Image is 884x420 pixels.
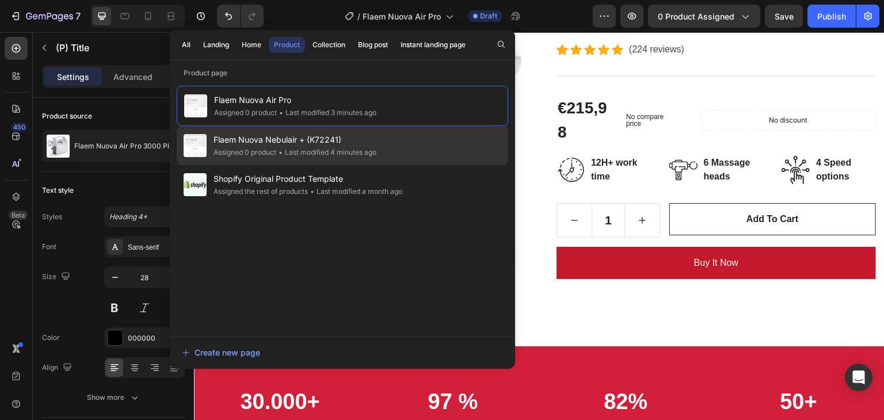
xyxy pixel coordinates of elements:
iframe: Design area [194,32,884,420]
button: Blog post [353,37,393,53]
h2: 30.000+ [9,356,163,384]
div: Publish [817,10,846,22]
div: Last modified a month ago [308,186,402,197]
div: Font [42,242,56,252]
div: 000000 [128,333,182,343]
button: Instant landing page [395,37,471,53]
button: Home [237,37,266,53]
span: / [357,10,360,22]
button: Show more [42,387,185,408]
img: Alt Image [588,124,616,152]
span: Draft [480,11,497,21]
img: Alt Image [363,123,391,152]
div: €215,98 [363,63,423,113]
div: Sans-serif [128,242,182,253]
span: • [279,108,283,117]
p: Advanced [113,71,153,83]
button: 7 [5,5,86,28]
div: Assigned the rest of products [214,186,308,197]
p: No compare price [432,81,483,95]
div: Product [274,40,300,50]
div: Add to cart [552,180,604,194]
div: Undo/Redo [217,5,264,28]
img: product feature img [47,135,70,158]
div: Open Intercom Messenger [845,364,872,391]
button: Product [269,37,305,53]
div: Align [42,360,74,376]
button: increment [431,171,466,205]
button: 0 product assigned [648,5,760,28]
div: Product source [42,111,92,121]
span: Flaem Nuova Nebulair + (K72241) [214,133,376,147]
div: Collection [313,40,345,50]
div: Landing [203,40,229,50]
button: Buy it now [363,215,682,247]
input: quantity [398,171,431,205]
div: Assigned 0 product [214,147,276,158]
span: • [310,187,314,196]
h2: 97 % [182,356,337,384]
p: (P) Title [56,41,180,55]
button: Heading 4* [104,207,185,227]
p: 82% [356,357,508,383]
span: Shopify Original Product Template [214,172,402,186]
div: Size [42,269,73,285]
div: Color [42,333,60,343]
button: Create new page [181,341,504,364]
div: Text style [42,185,74,196]
button: decrement [363,171,398,205]
img: Alt Image [475,124,504,152]
div: Create new page [182,346,260,358]
p: Flaem Nuova Air Pro 3000 Plus [74,142,177,150]
div: Buy it now [500,224,544,238]
button: All [177,37,196,53]
div: All [182,40,190,50]
p: 12H+ work time [397,124,456,151]
span: Flaem Nuova Air Pro [214,93,376,107]
div: Styles [42,212,62,222]
span: Save [775,12,794,21]
div: Last modified 3 minutes ago [277,107,376,119]
p: 50+ [529,357,681,383]
div: Show more [87,392,140,403]
button: Collection [307,37,350,53]
p: Product page [170,67,515,79]
span: Flaem Nuova Air Pro [363,10,441,22]
p: 4 Speed options [622,124,681,151]
button: Add to cart [475,171,682,203]
div: Blog post [358,40,388,50]
span: 0 product assigned [658,10,734,22]
div: Home [242,40,261,50]
span: • [279,148,283,156]
div: Instant landing page [401,40,466,50]
button: Save [765,5,803,28]
p: No discount [575,83,614,93]
div: Last modified 4 minutes ago [276,147,376,158]
div: Beta [9,211,28,220]
p: Settings [57,71,89,83]
p: 6 Massage heads [510,124,569,151]
p: 7 [75,9,81,23]
div: 450 [11,123,28,132]
span: Heading 4* [109,212,147,222]
button: Publish [807,5,856,28]
div: Assigned 0 product [214,107,277,119]
button: Landing [198,37,234,53]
